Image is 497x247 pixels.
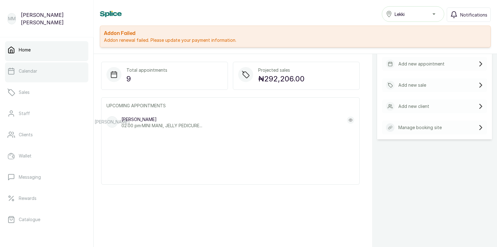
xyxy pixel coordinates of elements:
[19,195,37,201] p: Rewards
[447,7,491,22] button: Notifications
[126,67,167,73] p: Total appointments
[258,73,305,85] p: ₦292,206.00
[5,190,88,207] a: Rewards
[460,12,487,18] span: Notifications
[121,116,202,123] p: [PERSON_NAME]
[126,73,167,85] p: 9
[395,11,405,17] span: Lekki
[121,123,202,129] p: 02:00 pm · MINI MANI, JELLY PEDICURE...
[19,68,37,74] p: Calendar
[5,147,88,165] a: Wallet
[19,132,33,138] p: Clients
[19,47,31,53] p: Home
[5,168,88,186] a: Messaging
[95,119,130,125] p: [PERSON_NAME]
[19,153,32,159] p: Wallet
[398,82,426,88] p: Add new sale
[398,124,442,131] p: Manage booking site
[21,11,86,26] p: [PERSON_NAME] [PERSON_NAME]
[19,110,30,117] p: Staff
[398,103,429,109] p: Add new client
[19,174,41,180] p: Messaging
[5,126,88,143] a: Clients
[8,16,16,22] p: MM
[5,211,88,228] a: Catalogue
[19,89,30,95] p: Sales
[106,103,354,109] p: UPCOMING APPOINTMENTS
[104,37,487,43] p: Addon renewal failed. Please update your payment information.
[258,67,305,73] p: Projected sales
[5,41,88,59] a: Home
[382,6,444,22] button: Lekki
[5,84,88,101] a: Sales
[104,30,487,37] h2: Addon Failed
[5,62,88,80] a: Calendar
[398,61,445,67] p: Add new appointment
[19,216,40,223] p: Catalogue
[5,105,88,122] a: Staff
